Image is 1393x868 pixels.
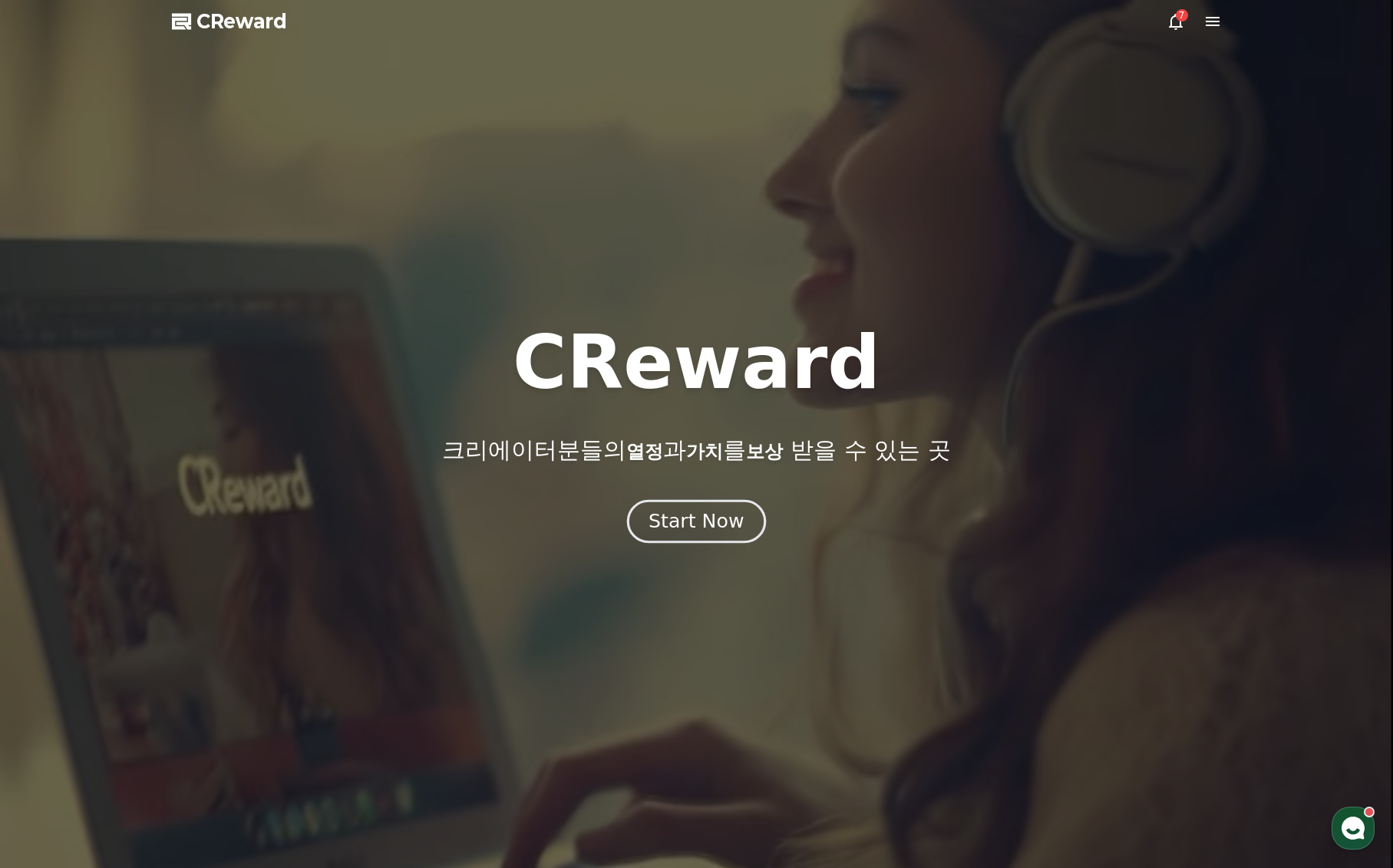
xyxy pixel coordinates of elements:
a: 홈 [5,486,101,524]
div: Start Now [649,508,744,534]
span: CReward [196,9,287,34]
div: 7 [1176,9,1188,21]
span: 홈 [48,509,58,521]
a: CReward [172,9,287,34]
button: Start Now [627,500,766,544]
span: 가치 [686,441,723,462]
h1: CReward [513,326,880,399]
a: 설정 [198,486,295,524]
span: 대화 [140,510,159,522]
span: 설정 [237,509,256,521]
span: 보상 [746,441,783,462]
a: 7 [1167,12,1185,31]
a: Start Now [630,516,763,531]
p: 크리에이터분들의 과 를 받을 수 있는 곳 [442,436,950,464]
a: 대화 [101,486,198,524]
span: 열정 [626,441,663,462]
